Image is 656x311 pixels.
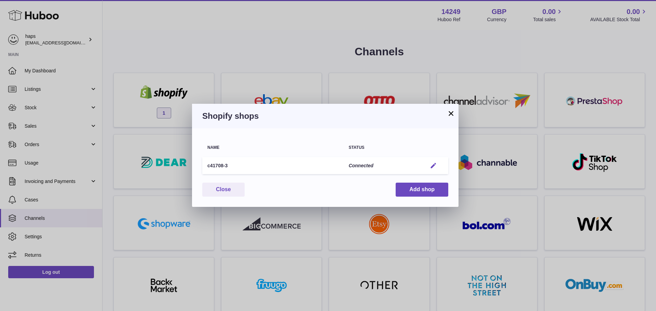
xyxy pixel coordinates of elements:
[207,145,338,150] div: Name
[343,157,422,174] td: Connected
[396,183,448,197] button: Add shop
[202,183,245,197] button: Close
[447,109,455,117] button: ×
[348,145,417,150] div: Status
[202,111,448,122] h3: Shopify shops
[202,157,343,174] td: c41708-3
